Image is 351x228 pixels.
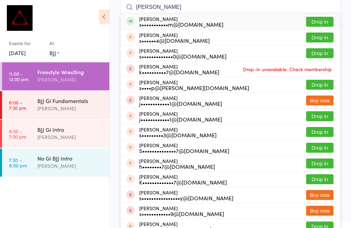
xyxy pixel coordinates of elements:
button: Drop in [306,17,334,27]
div: Freestyle Wrestling [37,68,104,76]
button: Drop in [306,48,334,58]
button: Buy now [306,190,334,200]
div: j••••••••••••1@[DOMAIN_NAME] [139,116,222,122]
div: Events for [9,38,43,49]
div: s••••••4@[DOMAIN_NAME] [139,38,210,43]
div: [PERSON_NAME] [139,95,222,106]
div: s•••••••••3@[DOMAIN_NAME] [139,132,217,138]
div: [PERSON_NAME] [37,162,104,170]
div: s••••••••••••9@[DOMAIN_NAME] [139,211,224,216]
a: 7:30 -9:00 pmNo Gi BJJ Intro[PERSON_NAME] [2,149,109,177]
div: [PERSON_NAME] [139,174,227,185]
div: [PERSON_NAME] [139,64,219,75]
button: Drop in [306,33,334,42]
div: [PERSON_NAME] [139,48,227,59]
div: [PERSON_NAME] [139,158,215,169]
div: [PERSON_NAME] [139,16,223,27]
div: s••••p@[PERSON_NAME][DOMAIN_NAME] [139,85,249,90]
button: Drop in [306,159,334,168]
button: Drop in [306,174,334,184]
button: Drop in [306,127,334,137]
div: s•••••••••••m@[DOMAIN_NAME] [139,22,223,27]
button: Buy now [306,96,334,105]
time: 11:00 - 12:00 pm [9,71,28,82]
time: 7:30 - 9:00 pm [9,157,27,168]
div: At [49,38,60,49]
div: [PERSON_NAME] [139,79,249,90]
div: [PERSON_NAME] [37,104,104,112]
div: s•••••••••••••0@[DOMAIN_NAME] [139,53,227,59]
div: BJJ Gi Intro [37,126,104,133]
button: Buy now [306,206,334,216]
div: S••••••••••••••7@[DOMAIN_NAME] [139,148,229,153]
img: Dominance MMA Thomastown [7,5,33,31]
div: [PERSON_NAME] [139,205,224,216]
div: No Gi BJJ Intro [37,154,104,162]
button: Drop in [306,111,334,121]
div: [PERSON_NAME] [139,127,217,138]
div: BJJ Gi Fundamentals [37,97,104,104]
a: [DATE] [9,49,26,56]
button: Drop in [306,143,334,153]
span: Drop-in unavailable: Check membership [241,64,334,74]
a: 11:00 -12:00 pmFreestyle Wrestling[PERSON_NAME] [2,62,109,90]
div: [PERSON_NAME] [139,142,229,153]
div: [PERSON_NAME] [139,111,222,122]
div: [PERSON_NAME] [139,32,210,43]
div: h••••••••7@[DOMAIN_NAME] [139,164,215,169]
a: 6:00 -7:30 pmBJJ Gi Fundamentals[PERSON_NAME] [2,91,109,119]
a: 6:00 -7:30 pmBJJ Gi Intro[PERSON_NAME] [2,120,109,148]
div: K•••••••••••••7@[DOMAIN_NAME] [139,179,227,185]
div: j••••••••••••1@[DOMAIN_NAME] [139,101,222,106]
div: [PERSON_NAME] [37,76,104,84]
div: s••••••••••••••••y@[DOMAIN_NAME] [139,195,233,201]
button: Drop in [306,80,334,90]
time: 6:00 - 7:30 pm [9,128,26,139]
div: [PERSON_NAME] [139,190,233,201]
div: BJJ [49,49,60,56]
div: [PERSON_NAME] [37,133,104,141]
time: 6:00 - 7:30 pm [9,100,26,111]
div: k••••••••••7@[DOMAIN_NAME] [139,69,219,75]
